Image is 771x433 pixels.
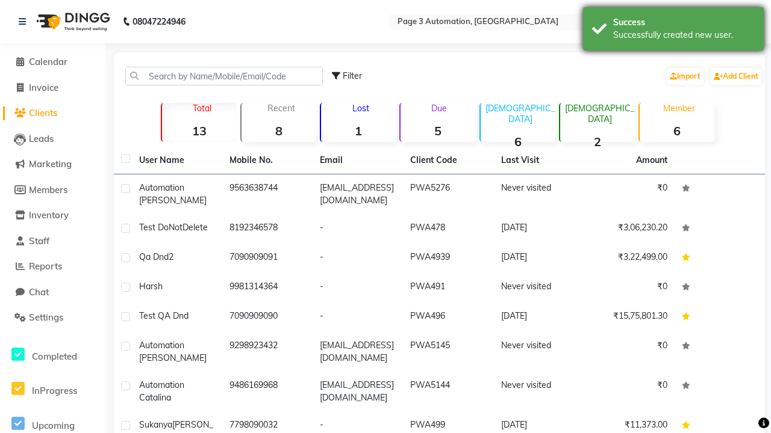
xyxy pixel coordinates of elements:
p: [DEMOGRAPHIC_DATA] [565,103,635,124]
a: Clients [3,106,102,120]
a: Chat [3,286,102,299]
td: - [313,214,403,244]
td: [DATE] [494,214,584,244]
td: PWA478 [403,214,493,244]
a: Staff [3,235,102,248]
td: ₹3,22,499.00 [584,244,675,273]
td: ₹3,06,230.20 [584,214,675,244]
td: ₹0 [584,372,675,411]
input: Search by Name/Mobile/Email/Code [125,67,323,85]
p: Due [403,103,475,114]
td: [EMAIL_ADDRESS][DOMAIN_NAME] [313,174,403,214]
b: 08047224946 [133,5,186,38]
td: PWA5276 [403,174,493,214]
span: Qa Dnd2 [139,251,173,262]
span: Test DoNotDelete [139,222,208,233]
img: logo [31,5,113,38]
a: Leads [3,132,102,146]
a: Import [667,68,704,85]
td: ₹0 [584,174,675,214]
strong: 1 [321,123,396,138]
td: - [313,302,403,332]
p: Total [167,103,237,114]
span: Automation [PERSON_NAME] [139,182,207,206]
span: Leads [29,133,54,144]
th: User Name [132,147,222,174]
td: ₹0 [584,332,675,372]
strong: 5 [401,123,475,138]
td: PWA5145 [403,332,493,372]
td: [DATE] [494,244,584,273]
span: Automation Catalina [139,379,184,403]
td: PWA5144 [403,372,493,411]
span: Inventory [29,209,69,221]
td: 9486169968 [222,372,313,411]
span: Completed [32,351,77,362]
td: 7090909091 [222,244,313,273]
td: [DATE] [494,302,584,332]
td: ₹15,75,801.30 [584,302,675,332]
p: Lost [326,103,396,114]
a: Reports [3,260,102,274]
td: Never visited [494,372,584,411]
span: Chat [29,286,49,298]
a: Add Client [711,68,761,85]
td: 9981314364 [222,273,313,302]
span: Staff [29,235,49,247]
span: Sukanya [139,419,172,430]
strong: 6 [481,134,555,149]
th: Amount [629,147,675,174]
td: - [313,244,403,273]
td: [EMAIL_ADDRESS][DOMAIN_NAME] [313,372,403,411]
td: [EMAIL_ADDRESS][DOMAIN_NAME] [313,332,403,372]
span: InProgress [32,385,77,396]
td: ₹0 [584,273,675,302]
span: Test QA Dnd [139,310,189,321]
th: Mobile No. [222,147,313,174]
strong: 13 [162,123,237,138]
span: Harsh [139,281,163,292]
span: Reports [29,260,62,272]
th: Last Visit [494,147,584,174]
strong: 2 [560,134,635,149]
p: Recent [246,103,316,114]
td: - [313,273,403,302]
span: Settings [29,312,63,323]
td: 7090909090 [222,302,313,332]
span: Clients [29,107,57,118]
span: Marketing [29,158,72,170]
strong: 8 [242,123,316,138]
p: Member [645,103,714,114]
td: Never visited [494,174,584,214]
a: Members [3,183,102,197]
td: 9563638744 [222,174,313,214]
td: PWA491 [403,273,493,302]
span: Automation [PERSON_NAME] [139,340,207,363]
strong: 6 [640,123,714,138]
span: Calendar [29,56,67,67]
td: PWA4939 [403,244,493,273]
span: Invoice [29,82,58,93]
a: Marketing [3,158,102,171]
span: Upcoming [32,420,75,431]
td: 9298923432 [222,332,313,372]
span: Filter [343,70,362,81]
td: Never visited [494,332,584,372]
td: PWA496 [403,302,493,332]
th: Email [313,147,403,174]
div: Success [613,16,755,29]
td: Never visited [494,273,584,302]
span: Members [29,184,67,195]
th: Client Code [403,147,493,174]
a: Calendar [3,55,102,69]
a: Inventory [3,209,102,223]
p: [DEMOGRAPHIC_DATA] [485,103,555,124]
a: Invoice [3,81,102,95]
div: Successfully created new user. [613,29,755,41]
a: Settings [3,311,102,325]
td: 8192346578 [222,214,313,244]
